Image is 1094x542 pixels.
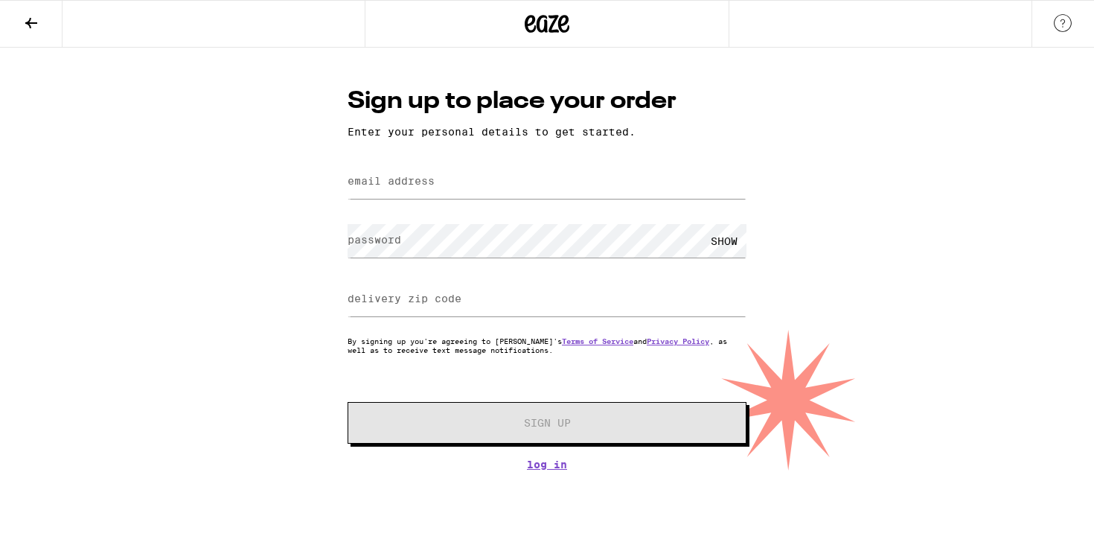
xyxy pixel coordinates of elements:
[647,337,709,345] a: Privacy Policy
[348,234,401,246] label: password
[348,293,461,305] label: delivery zip code
[9,10,107,22] span: Hi. Need any help?
[348,165,746,199] input: email address
[348,175,435,187] label: email address
[524,418,571,428] span: Sign Up
[348,85,746,118] h1: Sign up to place your order
[702,224,746,258] div: SHOW
[348,283,746,316] input: delivery zip code
[348,402,746,444] button: Sign Up
[562,337,633,345] a: Terms of Service
[348,459,746,471] a: Log In
[348,337,746,354] p: By signing up you're agreeing to [PERSON_NAME]'s and , as well as to receive text message notific...
[348,126,746,138] p: Enter your personal details to get started.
